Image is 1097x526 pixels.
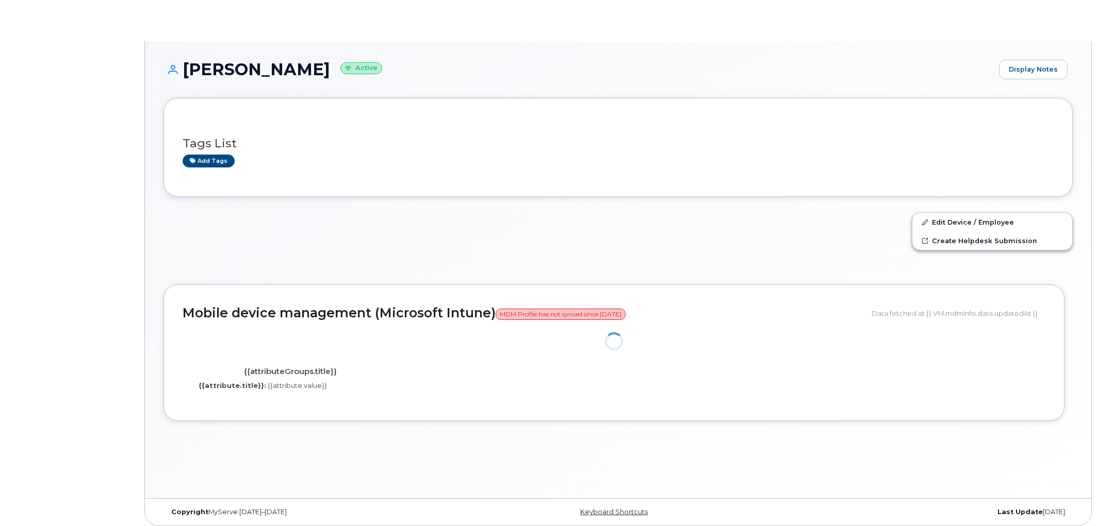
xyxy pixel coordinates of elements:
small: Active [340,62,382,74]
span: {{attribute.value}} [268,381,327,389]
a: Keyboard Shortcuts [580,508,648,516]
h2: Mobile device management (Microsoft Intune) [183,306,864,320]
strong: Last Update [997,508,1043,516]
label: {{attribute.title}}: [199,381,266,391]
h3: Tags List [183,137,1054,150]
h4: {{attributeGroups.title}} [190,367,390,376]
div: Data fetched at {{ VM.mdmInfo.data.updatedAt }} [872,303,1045,323]
a: Add tags [183,155,235,167]
div: [DATE] [769,508,1073,516]
h1: [PERSON_NAME] [163,60,994,78]
a: Create Helpdesk Submission [912,231,1072,250]
span: MDM Profile has not synced since [DATE] [496,309,626,320]
strong: Copyright [171,508,208,516]
a: Display Notes [999,60,1068,79]
a: Edit Device / Employee [912,213,1072,231]
div: MyServe [DATE]–[DATE] [163,508,467,516]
